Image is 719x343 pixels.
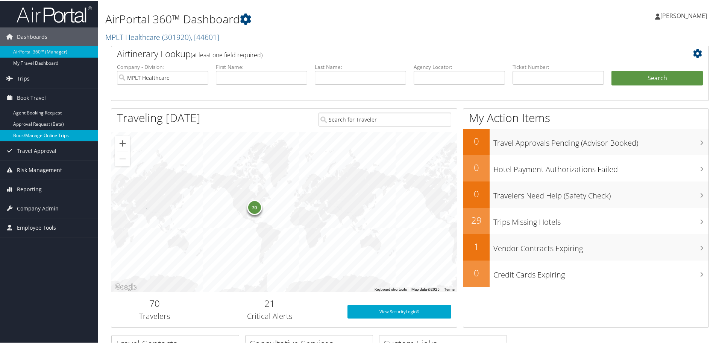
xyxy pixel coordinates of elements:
[493,212,708,227] h3: Trips Missing Hotels
[493,160,708,174] h3: Hotel Payment Authorizations Failed
[414,63,505,70] label: Agency Locator:
[463,207,708,233] a: 29Trips Missing Hotels
[17,88,46,107] span: Book Travel
[463,154,708,181] a: 0Hotel Payment Authorizations Failed
[463,160,490,173] h2: 0
[463,233,708,260] a: 1Vendor Contracts Expiring
[655,4,714,26] a: [PERSON_NAME]
[463,239,490,252] h2: 1
[411,287,440,291] span: Map data ©2025
[162,31,191,41] span: ( 301920 )
[611,70,703,85] button: Search
[347,304,451,318] a: View SecurityLogic®
[463,187,490,200] h2: 0
[463,109,708,125] h1: My Action Items
[17,27,47,46] span: Dashboards
[463,128,708,154] a: 0Travel Approvals Pending (Advisor Booked)
[105,11,511,26] h1: AirPortal 360™ Dashboard
[117,63,208,70] label: Company - Division:
[463,266,490,279] h2: 0
[117,310,192,321] h3: Travelers
[117,109,200,125] h1: Traveling [DATE]
[113,282,138,291] img: Google
[203,310,336,321] h3: Critical Alerts
[17,179,42,198] span: Reporting
[463,134,490,147] h2: 0
[513,63,604,70] label: Ticket Number:
[17,160,62,179] span: Risk Management
[191,50,262,58] span: (at least one field required)
[375,286,407,291] button: Keyboard shortcuts
[17,5,92,23] img: airportal-logo.png
[463,213,490,226] h2: 29
[115,135,130,150] button: Zoom in
[463,181,708,207] a: 0Travelers Need Help (Safety Check)
[17,141,56,160] span: Travel Approval
[105,31,219,41] a: MPLT Healthcare
[216,63,307,70] label: First Name:
[315,63,406,70] label: Last Name:
[493,133,708,148] h3: Travel Approvals Pending (Advisor Booked)
[660,11,707,19] span: [PERSON_NAME]
[17,218,56,236] span: Employee Tools
[319,112,451,126] input: Search for Traveler
[113,282,138,291] a: Open this area in Google Maps (opens a new window)
[247,199,262,214] div: 70
[115,151,130,166] button: Zoom out
[444,287,455,291] a: Terms (opens in new tab)
[117,296,192,309] h2: 70
[203,296,336,309] h2: 21
[191,31,219,41] span: , [ 44601 ]
[493,186,708,200] h3: Travelers Need Help (Safety Check)
[493,265,708,279] h3: Credit Cards Expiring
[117,47,653,59] h2: Airtinerary Lookup
[17,69,30,87] span: Trips
[463,260,708,286] a: 0Credit Cards Expiring
[493,239,708,253] h3: Vendor Contracts Expiring
[17,198,59,217] span: Company Admin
